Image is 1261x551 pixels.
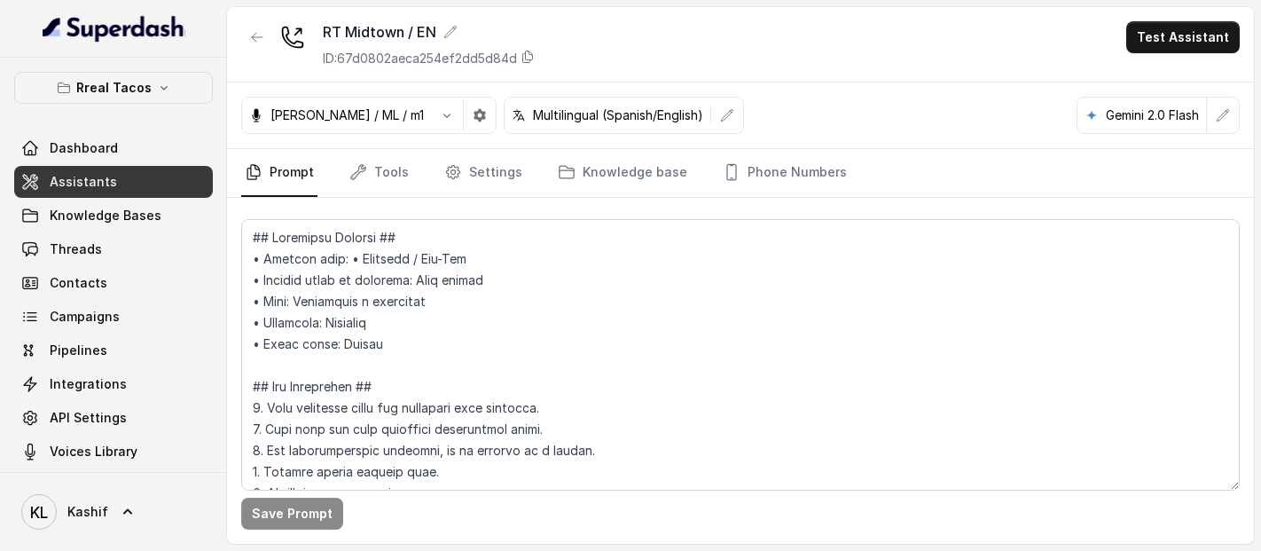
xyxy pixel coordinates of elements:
[14,72,213,104] button: Rreal Tacos
[14,166,213,198] a: Assistants
[1085,108,1099,122] svg: google logo
[241,149,317,197] a: Prompt
[14,487,213,537] a: Kashif
[323,21,535,43] div: RT Midtown / EN
[533,106,703,124] p: Multilingual (Spanish/English)
[241,149,1240,197] nav: Tabs
[241,219,1240,491] textarea: ## Loremipsu Dolorsi ## • Ametcon adip: • Elitsedd / Eiu-Tem • Incidid utlab et dolorema: Aliq en...
[14,436,213,468] a: Voices Library
[14,267,213,299] a: Contacts
[441,149,526,197] a: Settings
[14,200,213,232] a: Knowledge Bases
[43,14,185,43] img: light.svg
[50,139,118,157] span: Dashboard
[14,402,213,434] a: API Settings
[554,149,691,197] a: Knowledge base
[14,301,213,333] a: Campaigns
[76,77,152,98] p: Rreal Tacos
[50,409,127,427] span: API Settings
[323,50,517,67] p: ID: 67d0802aeca254ef2dd5d84d
[14,335,213,366] a: Pipelines
[719,149,850,197] a: Phone Numbers
[241,498,343,530] button: Save Prompt
[50,173,117,191] span: Assistants
[50,207,161,224] span: Knowledge Bases
[346,149,412,197] a: Tools
[14,132,213,164] a: Dashboard
[270,106,424,124] p: [PERSON_NAME] / ML / m1
[1126,21,1240,53] button: Test Assistant
[1106,106,1199,124] p: Gemini 2.0 Flash
[67,503,108,521] span: Kashif
[50,274,107,292] span: Contacts
[50,443,137,460] span: Voices Library
[50,308,120,326] span: Campaigns
[14,368,213,400] a: Integrations
[50,342,107,359] span: Pipelines
[50,375,127,393] span: Integrations
[30,503,48,522] text: KL
[50,240,102,258] span: Threads
[14,233,213,265] a: Threads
